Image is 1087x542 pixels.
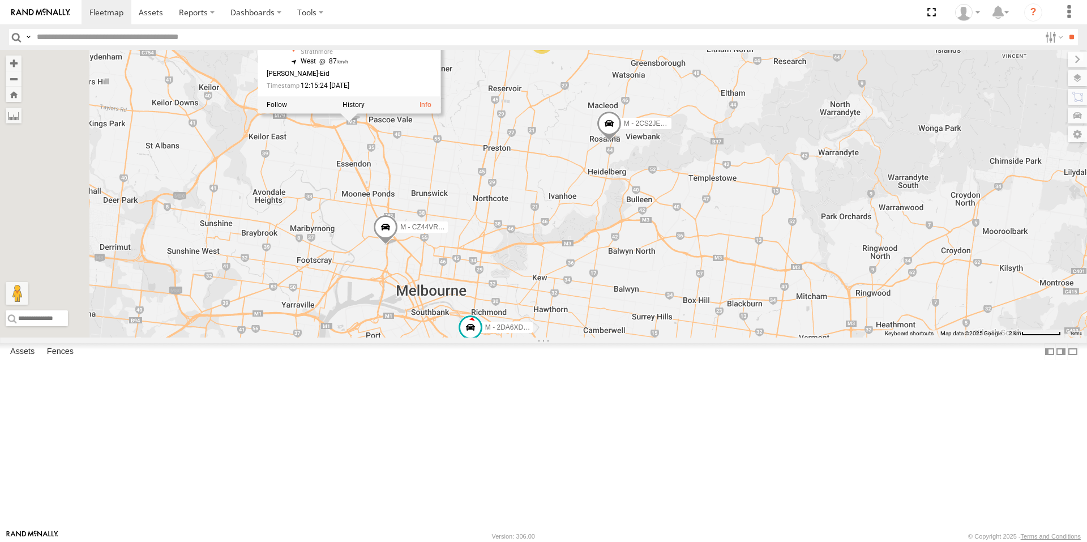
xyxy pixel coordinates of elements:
span: 87 [316,58,348,66]
div: © Copyright 2025 - [968,533,1081,540]
span: M - 2CS2JE - [PERSON_NAME] [624,120,722,127]
label: Hide Summary Table [1067,343,1079,360]
button: Zoom Home [6,87,22,102]
button: Keyboard shortcuts [885,330,934,338]
button: Drag Pegman onto the map to open Street View [6,282,28,305]
i: ? [1024,3,1042,22]
span: 2 km [1009,330,1021,336]
button: Map Scale: 2 km per 66 pixels [1005,330,1064,338]
div: Tye Clark [951,4,984,21]
span: West [301,58,316,66]
label: Map Settings [1068,126,1087,142]
label: Realtime tracking of Asset [267,101,287,109]
a: Terms [1070,331,1082,336]
label: Search Query [24,29,33,45]
div: Date/time of location update [267,82,409,89]
label: Measure [6,108,22,123]
img: rand-logo.svg [11,8,70,16]
span: M - CZ44VR - Suhayl Electrician [400,223,498,231]
label: Fences [41,344,79,360]
span: Map data ©2025 Google [940,330,1002,336]
button: Zoom in [6,56,22,71]
a: Visit our Website [6,531,58,542]
label: Assets [5,344,40,360]
label: View Asset History [343,101,365,109]
label: Dock Summary Table to the Right [1055,343,1067,360]
button: Zoom out [6,71,22,87]
span: M - 2DA6XD - [PERSON_NAME] [485,323,585,331]
label: Dock Summary Table to the Left [1044,343,1055,360]
div: [PERSON_NAME]-Eid [267,70,409,78]
a: View Asset Details [420,101,431,109]
label: Search Filter Options [1041,29,1065,45]
div: Strathmore [301,49,409,56]
a: Terms and Conditions [1021,533,1081,540]
div: Version: 306.00 [492,533,535,540]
